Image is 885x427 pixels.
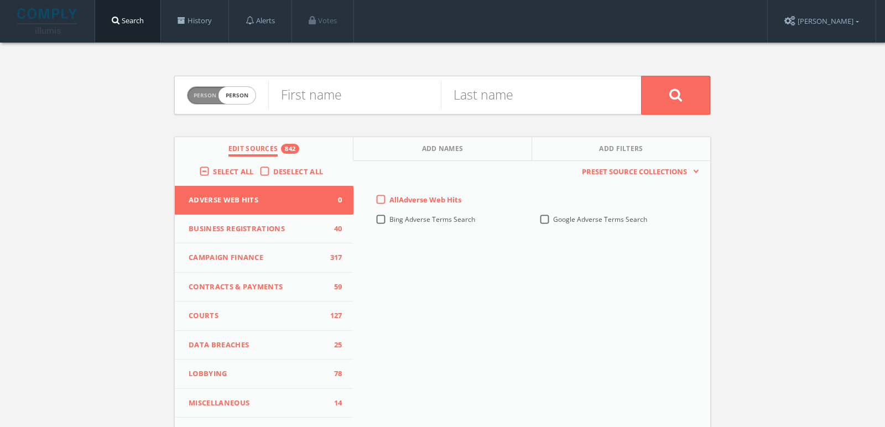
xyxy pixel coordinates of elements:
[532,137,710,161] button: Add Filters
[189,252,326,263] span: Campaign Finance
[194,91,216,100] span: Person
[389,195,461,205] span: All Adverse Web Hits
[189,340,326,351] span: Data Breaches
[576,166,699,178] button: Preset Source Collections
[213,166,253,176] span: Select All
[17,8,79,34] img: illumis
[175,331,353,360] button: Data Breaches25
[189,195,326,206] span: Adverse Web Hits
[189,368,326,379] span: Lobbying
[326,398,342,409] span: 14
[189,223,326,235] span: Business Registrations
[576,166,693,178] span: Preset Source Collections
[189,398,326,409] span: Miscellaneous
[175,186,353,215] button: Adverse Web Hits0
[175,243,353,273] button: Campaign Finance317
[175,215,353,244] button: Business Registrations40
[353,137,532,161] button: Add Names
[326,282,342,293] span: 59
[326,340,342,351] span: 25
[218,87,256,104] span: person
[326,252,342,263] span: 317
[326,368,342,379] span: 78
[326,223,342,235] span: 40
[599,144,643,157] span: Add Filters
[189,282,326,293] span: Contracts & Payments
[228,144,278,157] span: Edit Sources
[175,301,353,331] button: Courts127
[273,166,324,176] span: Deselect All
[175,137,353,161] button: Edit Sources842
[326,195,342,206] span: 0
[326,310,342,321] span: 127
[175,389,353,418] button: Miscellaneous14
[189,310,326,321] span: Courts
[389,215,475,224] span: Bing Adverse Terms Search
[422,144,464,157] span: Add Names
[553,215,647,224] span: Google Adverse Terms Search
[175,360,353,389] button: Lobbying78
[175,273,353,302] button: Contracts & Payments59
[281,144,299,154] div: 842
